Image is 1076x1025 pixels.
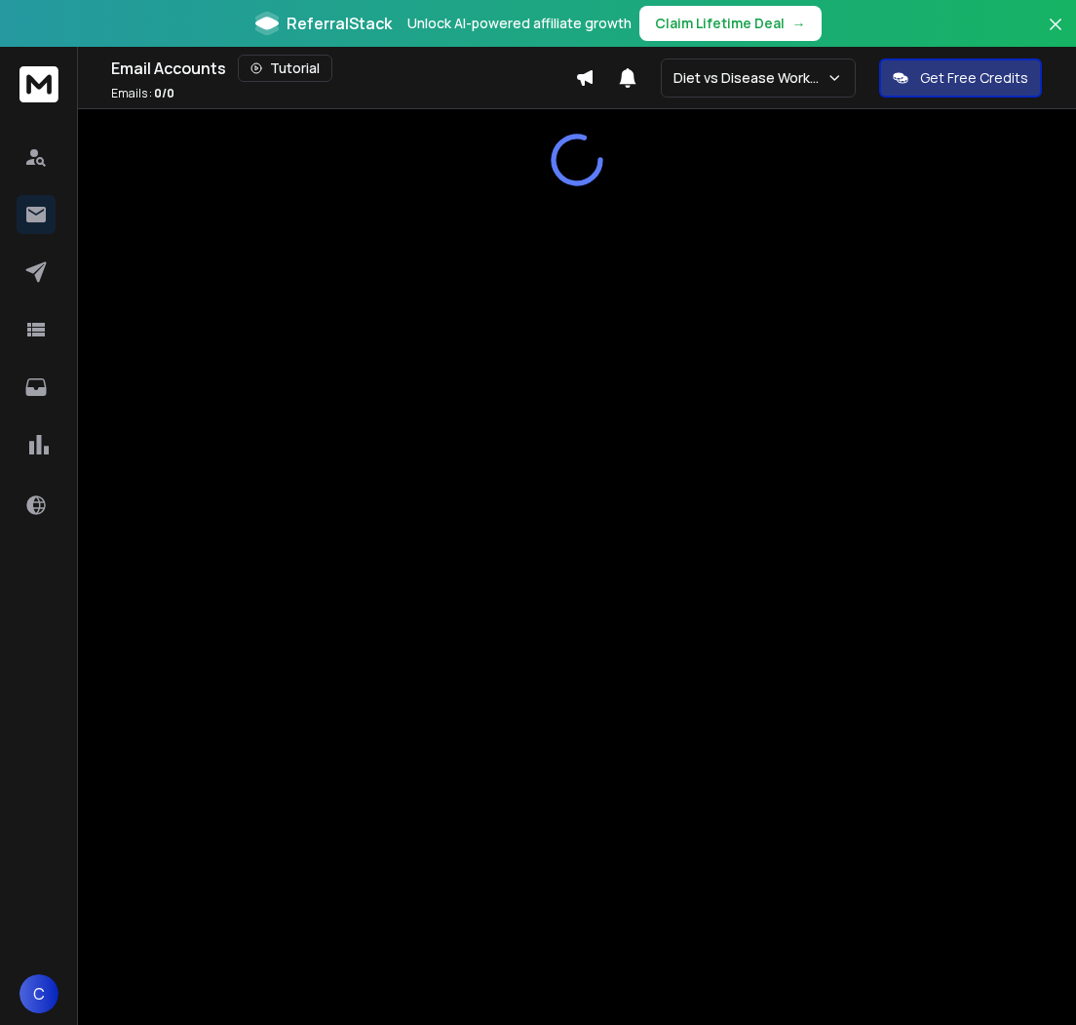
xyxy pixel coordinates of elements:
[639,6,822,41] button: Claim Lifetime Deal→
[920,68,1028,88] p: Get Free Credits
[111,86,174,101] p: Emails :
[407,14,632,33] p: Unlock AI-powered affiliate growth
[792,14,806,33] span: →
[879,59,1042,98] button: Get Free Credits
[1043,12,1068,59] button: Close banner
[19,974,58,1013] button: C
[287,12,392,35] span: ReferralStack
[154,85,174,101] span: 0 / 0
[111,55,575,82] div: Email Accounts
[238,55,332,82] button: Tutorial
[673,68,826,88] p: Diet vs Disease Workspace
